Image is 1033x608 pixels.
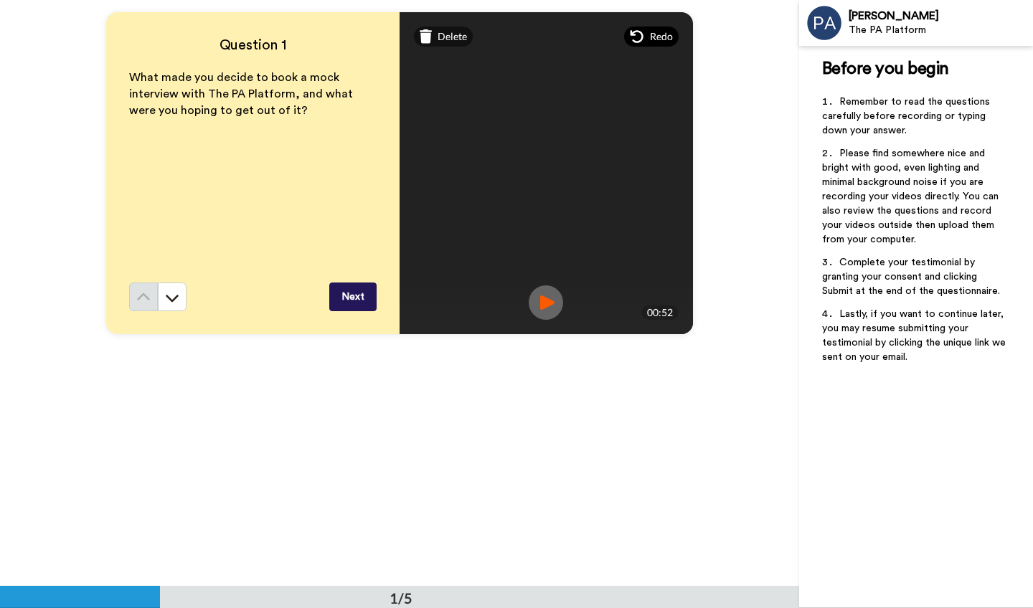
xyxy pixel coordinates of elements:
span: Delete [438,29,467,44]
div: Delete [414,27,473,47]
span: What made you decide to book a mock interview with The PA Platform, and what were you hoping to g... [129,72,356,116]
div: 00:52 [641,305,679,320]
span: Remember to read the questions carefully before recording or typing down your answer. [822,97,993,136]
div: [PERSON_NAME] [849,9,1032,23]
div: Redo [624,27,679,47]
span: Complete your testimonial by granting your consent and clicking Submit at the end of the question... [822,257,1000,296]
h4: Question 1 [129,35,377,55]
div: 1/5 [367,588,435,608]
span: Redo [650,29,673,44]
div: The PA Platform [849,24,1032,37]
img: Profile Image [807,6,841,40]
span: Please find somewhere nice and bright with good, even lighting and minimal background noise if yo... [822,148,1001,244]
img: ic_record_play.svg [529,285,563,320]
span: Lastly, if you want to continue later, you may resume submitting your testimonial by clicking the... [822,309,1009,362]
span: Before you begin [822,60,949,77]
button: Next [329,282,377,311]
